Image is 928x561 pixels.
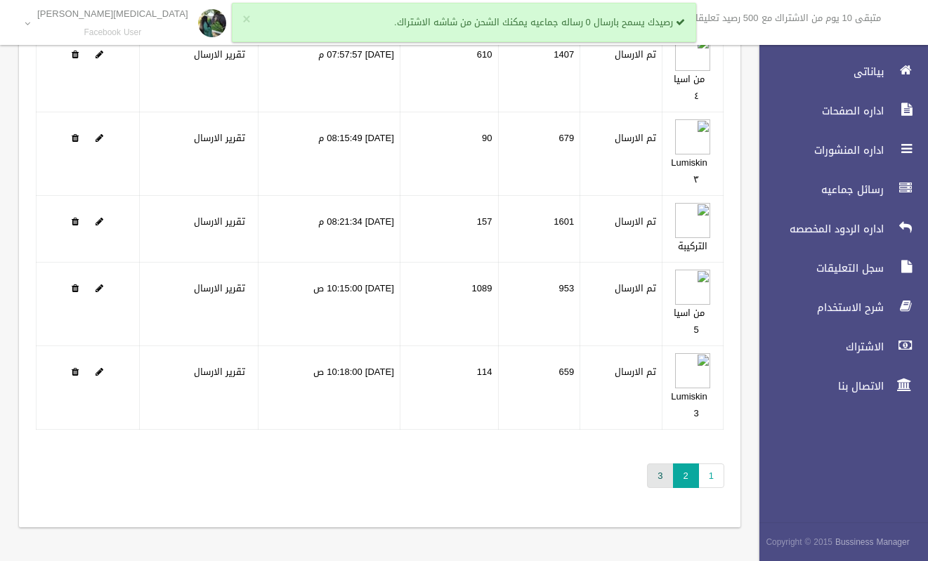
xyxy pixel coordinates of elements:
[96,46,103,63] a: Edit
[615,364,656,381] label: تم الارسال
[747,56,928,87] a: بياناتى
[747,183,888,197] span: رسائل جماعيه
[675,213,710,230] a: Edit
[675,279,710,297] a: Edit
[675,353,710,388] img: 638943563361278963.mp4
[698,463,724,488] a: 1
[400,196,498,263] td: 157
[675,363,710,381] a: Edit
[675,46,710,63] a: Edit
[258,346,400,430] td: [DATE] 10:18:00 ص
[96,213,103,230] a: Edit
[747,174,928,205] a: رسائل جماعيه
[37,8,188,19] p: [MEDICAL_DATA][PERSON_NAME]
[37,27,188,38] small: Facebook User
[673,463,699,488] span: 2
[258,196,400,263] td: [DATE] 08:21:34 م
[498,196,580,263] td: 1601
[671,154,707,188] a: Lumiskin ٣
[498,263,580,346] td: 953
[747,371,928,402] a: الاتصال بنا
[675,36,710,71] img: 638942546598869274.mp4
[747,340,888,354] span: الاشتراك
[747,104,888,118] span: اداره الصفحات
[615,280,656,297] label: تم الارسال
[194,213,245,230] a: تقرير الارسال
[747,135,928,166] a: اداره المنشورات
[674,70,705,105] a: من اسيا ٤
[400,263,498,346] td: 1089
[675,270,710,305] img: 638943562242863075.mp4
[747,261,888,275] span: سجل التعليقات
[747,331,928,362] a: الاشتراك
[766,534,832,550] span: Copyright © 2015
[498,28,580,112] td: 1407
[615,213,656,230] label: تم الارسال
[498,346,580,430] td: 659
[647,463,673,488] a: 3
[747,253,928,284] a: سجل التعليقات
[747,95,928,126] a: اداره الصفحات
[747,292,928,323] a: شرح الاستخدام
[675,203,710,238] img: 638942557618966461.mp4
[835,534,910,550] strong: Bussiness Manager
[615,130,656,147] label: تم الارسال
[747,301,888,315] span: شرح الاستخدام
[258,263,400,346] td: [DATE] 10:15:00 ص
[194,279,245,297] a: تقرير الارسال
[675,119,710,154] img: 638942554889527828.mp4
[747,379,888,393] span: الاتصال بنا
[194,363,245,381] a: تقرير الارسال
[194,46,245,63] a: تقرير الارسال
[747,65,888,79] span: بياناتى
[674,304,705,338] a: من اسيا 5
[194,129,245,147] a: تقرير الارسال
[96,279,103,297] a: Edit
[498,112,580,196] td: 679
[747,213,928,244] a: اداره الردود المخصصه
[400,28,498,112] td: 610
[242,13,250,27] button: ×
[747,222,888,236] span: اداره الردود المخصصه
[747,143,888,157] span: اداره المنشورات
[400,346,498,430] td: 114
[400,112,498,196] td: 90
[96,363,103,381] a: Edit
[96,129,103,147] a: Edit
[671,388,707,422] a: Lumiskin 3
[678,237,707,255] a: التركيبة
[615,46,656,63] label: تم الارسال
[675,129,710,147] a: Edit
[258,112,400,196] td: [DATE] 08:15:49 م
[258,28,400,112] td: [DATE] 07:57:57 م
[232,3,696,42] div: رصيدك يسمح بارسال 0 رساله جماعيه يمكنك الشحن من شاشه الاشتراك.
